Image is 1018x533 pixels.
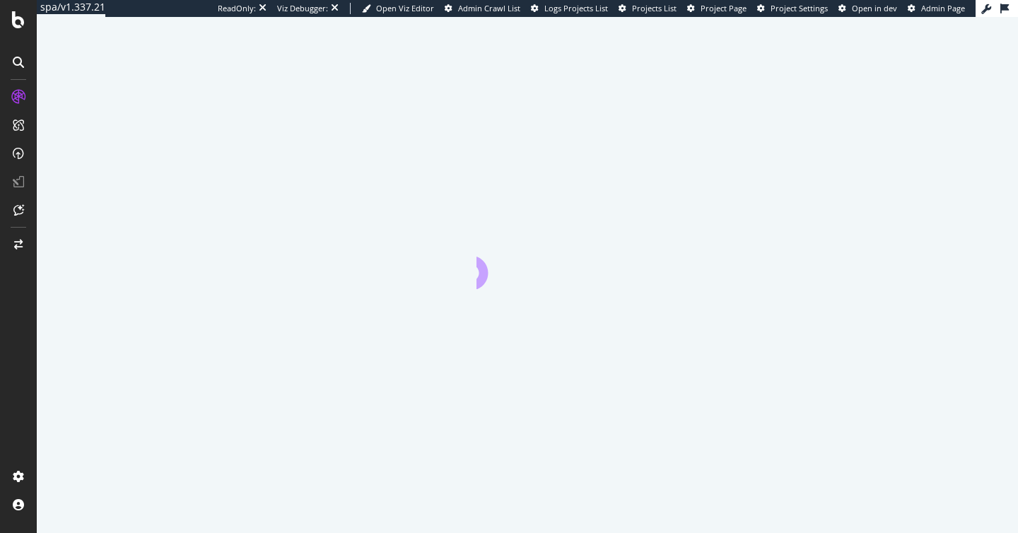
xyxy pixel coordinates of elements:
[362,3,434,14] a: Open Viz Editor
[445,3,520,14] a: Admin Crawl List
[531,3,608,14] a: Logs Projects List
[921,3,965,13] span: Admin Page
[852,3,897,13] span: Open in dev
[376,3,434,13] span: Open Viz Editor
[908,3,965,14] a: Admin Page
[218,3,256,14] div: ReadOnly:
[458,3,520,13] span: Admin Crawl List
[687,3,747,14] a: Project Page
[277,3,328,14] div: Viz Debugger:
[544,3,608,13] span: Logs Projects List
[838,3,897,14] a: Open in dev
[771,3,828,13] span: Project Settings
[619,3,677,14] a: Projects List
[757,3,828,14] a: Project Settings
[701,3,747,13] span: Project Page
[632,3,677,13] span: Projects List
[476,238,578,289] div: animation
